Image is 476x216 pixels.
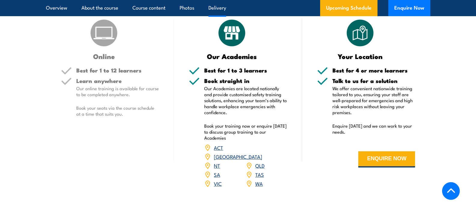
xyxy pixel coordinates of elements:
h5: Best for 1 to 3 learners [204,67,287,73]
a: SA [214,171,220,178]
h5: Book straight in [204,78,287,84]
h5: Learn anywhere [76,78,159,84]
a: WA [255,180,263,187]
p: Enquire [DATE] and we can work to your needs. [332,123,415,135]
p: We offer convenient nationwide training tailored to you, ensuring your staff are well-prepared fo... [332,85,415,115]
button: ENQUIRE NOW [358,151,415,167]
p: Our online training is available for course to be completed anywhere. [76,85,159,97]
h5: Best for 4 or more learners [332,67,415,73]
a: VIC [214,180,222,187]
a: ACT [214,144,223,151]
h3: Our Academies [189,53,275,60]
a: QLD [255,162,265,169]
p: Book your seats via the course schedule at a time that suits you. [76,105,159,117]
h5: Best for 1 to 12 learners [76,67,159,73]
h5: Talk to us for a solution [332,78,415,84]
a: TAS [255,171,264,178]
p: Our Academies are located nationally and provide customised safety training solutions, enhancing ... [204,85,287,115]
a: [GEOGRAPHIC_DATA] [214,153,262,160]
p: Book your training now or enquire [DATE] to discuss group training to our Academies [204,123,287,141]
a: NT [214,162,220,169]
h3: Your Location [317,53,403,60]
h3: Online [61,53,147,60]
